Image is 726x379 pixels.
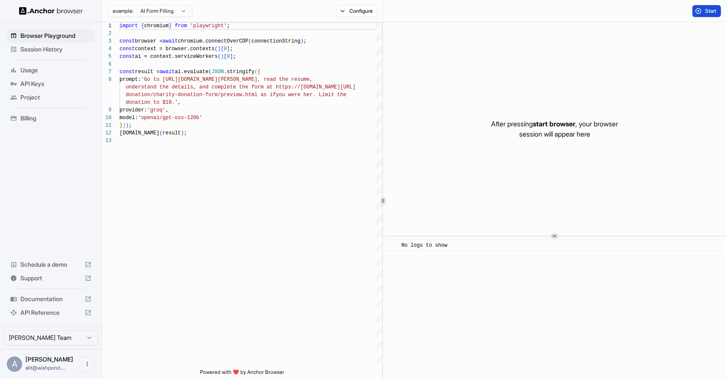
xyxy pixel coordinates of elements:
[7,111,95,125] div: Billing
[224,46,227,52] span: 0
[533,120,575,128] span: start browser
[26,356,73,363] span: Ali Tajskander
[138,115,202,121] span: 'openai/gpt-oss-120b'
[491,119,618,139] p: After pressing , your browser session will appear here
[26,365,65,371] span: alit@wishpond.com
[7,77,95,91] div: API Keys
[692,5,721,17] button: Start
[300,38,303,44] span: )
[200,369,284,379] span: Powered with ❤️ by Anchor Browser
[391,241,395,250] span: ​
[212,69,224,75] span: JSON
[276,92,346,98] span: you were her. Limit the
[102,22,111,30] div: 1
[227,23,230,29] span: ;
[135,38,163,44] span: browser =
[7,306,95,319] div: API Reference
[135,69,160,75] span: result =
[20,66,91,74] span: Usage
[20,274,81,282] span: Support
[7,91,95,104] div: Project
[120,123,123,128] span: }
[254,69,257,75] span: (
[120,46,135,52] span: const
[141,23,144,29] span: {
[126,100,177,105] span: donation to $10.'
[163,38,178,44] span: await
[209,69,212,75] span: (
[144,23,169,29] span: chromium
[221,46,224,52] span: [
[102,53,111,60] div: 5
[279,84,355,90] span: ttps://[DOMAIN_NAME][URL]
[135,54,217,60] span: ai = context.serviceWorkers
[120,115,138,121] span: model:
[7,292,95,306] div: Documentation
[303,38,306,44] span: ;
[120,77,141,83] span: prompt:
[20,295,81,303] span: Documentation
[7,63,95,77] div: Usage
[102,68,111,76] div: 7
[178,38,249,44] span: chromium.connectOverCDP
[227,46,230,52] span: ]
[113,8,134,14] span: example:
[160,130,163,136] span: (
[214,46,217,52] span: (
[705,8,717,14] span: Start
[19,7,83,15] img: Anchor Logo
[7,258,95,271] div: Schedule a demo
[102,106,111,114] div: 9
[102,76,111,83] div: 8
[120,69,135,75] span: const
[230,46,233,52] span: ;
[135,46,214,52] span: context = browser.contexts
[20,114,91,123] span: Billing
[20,93,91,102] span: Project
[102,137,111,145] div: 13
[120,23,138,29] span: import
[102,129,111,137] div: 12
[166,107,169,113] span: ,
[141,77,269,83] span: 'Go to [URL][DOMAIN_NAME][PERSON_NAME], re
[7,29,95,43] div: Browser Playground
[252,38,300,44] span: connectionString
[270,77,313,83] span: ad the resume,
[217,46,220,52] span: )
[126,123,129,128] span: )
[181,130,184,136] span: )
[20,45,91,54] span: Session History
[126,92,276,98] span: donation/charity-donation-form/preview.html as if
[120,54,135,60] span: const
[102,114,111,122] div: 10
[224,54,227,60] span: [
[217,54,220,60] span: (
[233,54,236,60] span: ;
[257,69,260,75] span: {
[147,107,166,113] span: 'groq'
[227,54,230,60] span: 0
[190,23,227,29] span: 'playwright'
[169,23,171,29] span: }
[20,80,91,88] span: API Keys
[175,69,209,75] span: ai.evaluate
[102,30,111,37] div: 2
[80,356,95,372] button: Open menu
[163,130,181,136] span: result
[120,38,135,44] span: const
[123,123,126,128] span: )
[102,37,111,45] div: 3
[7,43,95,56] div: Session History
[336,5,377,17] button: Configure
[120,107,147,113] span: provider:
[102,122,111,129] div: 11
[20,31,91,40] span: Browser Playground
[7,271,95,285] div: Support
[401,242,447,248] span: No logs to show
[102,60,111,68] div: 6
[184,130,187,136] span: ;
[230,54,233,60] span: ]
[160,69,175,75] span: await
[20,260,81,269] span: Schedule a demo
[126,84,279,90] span: understand the details, and complete the form at h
